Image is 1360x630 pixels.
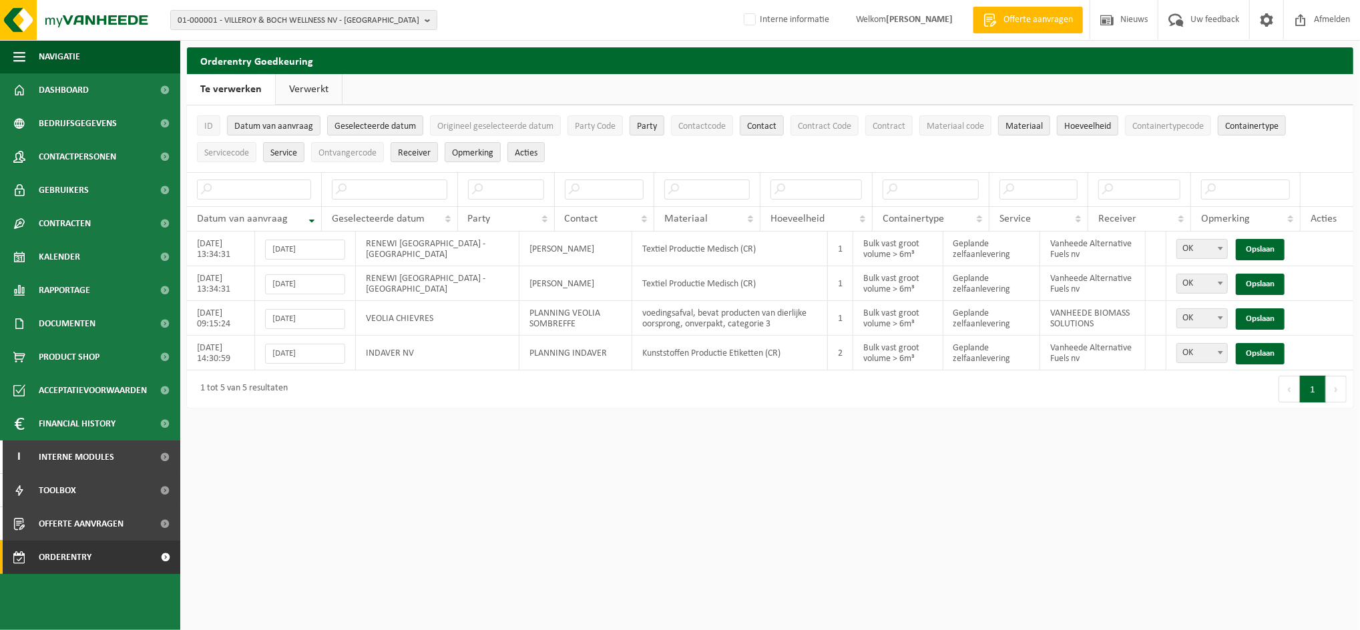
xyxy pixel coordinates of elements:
[1064,121,1111,131] span: Hoeveelheid
[1057,115,1118,135] button: HoeveelheidHoeveelheid: Activate to sort
[1225,121,1279,131] span: Containertype
[13,440,25,474] span: I
[39,474,76,507] span: Toolbox
[1177,240,1227,258] span: OK
[197,214,288,224] span: Datum van aanvraag
[1040,301,1146,336] td: VANHEEDE BIOMASS SOLUTIONS
[853,232,943,266] td: Bulk vast groot volume > 6m³
[1040,232,1146,266] td: Vanheede Alternative Fuels nv
[39,507,124,541] span: Offerte aanvragen
[1236,343,1285,364] a: Opslaan
[943,266,1041,301] td: Geplande zelfaanlevering
[311,142,384,162] button: OntvangercodeOntvangercode: Activate to sort
[519,301,632,336] td: PLANNING VEOLIA SOMBREFFE
[204,121,213,131] span: ID
[263,142,304,162] button: ServiceService: Activate to sort
[1177,344,1227,362] span: OK
[398,148,431,158] span: Receiver
[1176,343,1228,363] span: OK
[886,15,953,25] strong: [PERSON_NAME]
[170,10,437,30] button: 01-000001 - VILLEROY & BOCH WELLNESS NV - [GEOGRAPHIC_DATA]
[798,121,851,131] span: Contract Code
[575,121,616,131] span: Party Code
[828,232,853,266] td: 1
[318,148,377,158] span: Ontvangercode
[39,374,147,407] span: Acceptatievoorwaarden
[927,121,984,131] span: Materiaal code
[430,115,561,135] button: Origineel geselecteerde datumOrigineel geselecteerde datum: Activate to sort
[334,121,416,131] span: Geselecteerde datum
[39,107,117,140] span: Bedrijfsgegevens
[790,115,859,135] button: Contract CodeContract Code: Activate to sort
[770,214,825,224] span: Hoeveelheid
[1176,308,1228,328] span: OK
[507,142,545,162] button: Acties
[39,541,151,574] span: Orderentry Goedkeuring
[187,266,255,301] td: [DATE] 13:34:31
[873,121,905,131] span: Contract
[227,115,320,135] button: Datum van aanvraagDatum van aanvraag: Activate to remove sorting
[356,336,519,370] td: INDAVER NV
[1326,376,1347,402] button: Next
[630,115,664,135] button: PartyParty: Activate to sort
[39,40,80,73] span: Navigatie
[973,7,1083,33] a: Offerte aanvragen
[39,274,90,307] span: Rapportage
[632,232,828,266] td: Textiel Productie Medisch (CR)
[865,115,913,135] button: ContractContract: Activate to sort
[234,121,313,131] span: Datum van aanvraag
[515,148,537,158] span: Acties
[853,336,943,370] td: Bulk vast groot volume > 6m³
[637,121,657,131] span: Party
[943,232,1041,266] td: Geplande zelfaanlevering
[1201,214,1250,224] span: Opmerking
[1125,115,1211,135] button: ContainertypecodeContainertypecode: Activate to sort
[1040,266,1146,301] td: Vanheede Alternative Fuels nv
[332,214,425,224] span: Geselecteerde datum
[39,307,95,340] span: Documenten
[828,301,853,336] td: 1
[678,121,726,131] span: Contactcode
[519,232,632,266] td: [PERSON_NAME]
[39,207,91,240] span: Contracten
[187,47,1353,73] h2: Orderentry Goedkeuring
[1311,214,1337,224] span: Acties
[747,121,776,131] span: Contact
[1236,239,1285,260] a: Opslaan
[632,266,828,301] td: Textiel Productie Medisch (CR)
[1279,376,1300,402] button: Previous
[853,266,943,301] td: Bulk vast groot volume > 6m³
[356,301,519,336] td: VEOLIA CHIEVRES
[1040,336,1146,370] td: Vanheede Alternative Fuels nv
[452,148,493,158] span: Opmerking
[391,142,438,162] button: ReceiverReceiver: Activate to sort
[632,336,828,370] td: Kunststoffen Productie Etiketten (CR)
[39,240,80,274] span: Kalender
[187,74,275,105] a: Te verwerken
[356,232,519,266] td: RENEWI [GEOGRAPHIC_DATA] - [GEOGRAPHIC_DATA]
[187,336,255,370] td: [DATE] 14:30:59
[197,142,256,162] button: ServicecodeServicecode: Activate to sort
[187,232,255,266] td: [DATE] 13:34:31
[1236,308,1285,330] a: Opslaan
[187,301,255,336] td: [DATE] 09:15:24
[632,301,828,336] td: voedingsafval, bevat producten van dierlijke oorsprong, onverpakt, categorie 3
[828,266,853,301] td: 1
[565,214,598,224] span: Contact
[853,301,943,336] td: Bulk vast groot volume > 6m³
[1176,239,1228,259] span: OK
[740,115,784,135] button: ContactContact: Activate to sort
[519,336,632,370] td: PLANNING INDAVER
[197,115,220,135] button: IDID: Activate to sort
[39,407,116,440] span: Financial History
[39,174,89,207] span: Gebruikers
[828,336,853,370] td: 2
[1236,274,1285,295] a: Opslaan
[1176,274,1228,294] span: OK
[943,336,1041,370] td: Geplande zelfaanlevering
[178,11,419,31] span: 01-000001 - VILLEROY & BOCH WELLNESS NV - [GEOGRAPHIC_DATA]
[568,115,623,135] button: Party CodeParty Code: Activate to sort
[671,115,733,135] button: ContactcodeContactcode: Activate to sort
[445,142,501,162] button: OpmerkingOpmerking: Activate to sort
[204,148,249,158] span: Servicecode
